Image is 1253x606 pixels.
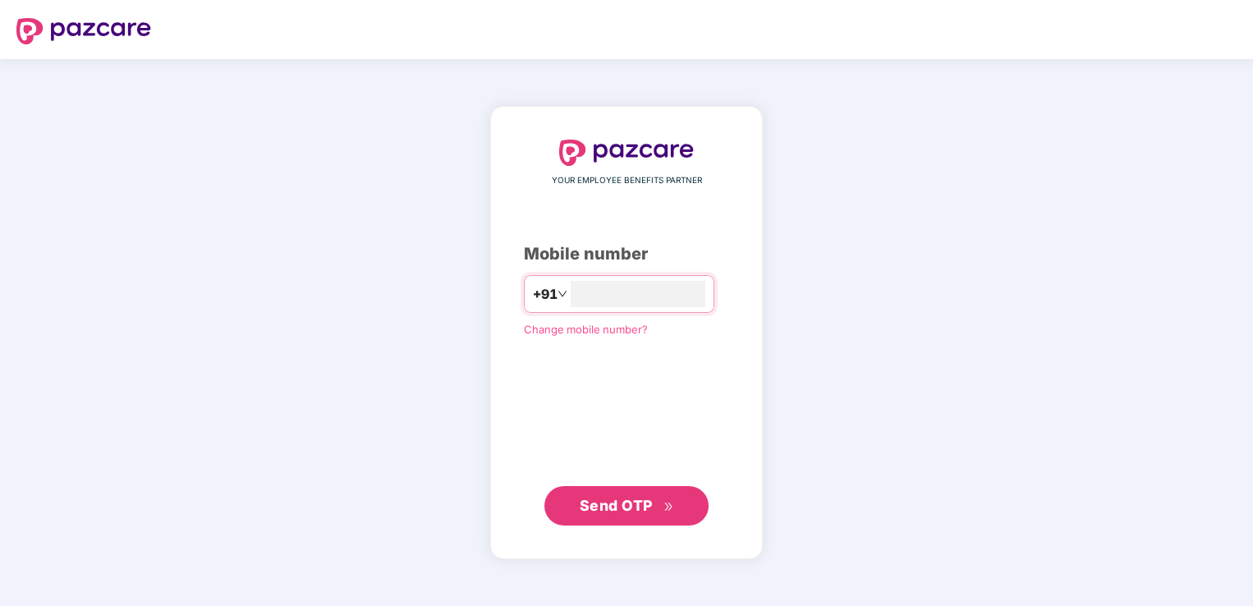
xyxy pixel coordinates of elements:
[558,289,567,299] span: down
[580,497,653,514] span: Send OTP
[533,284,558,305] span: +91
[524,241,729,267] div: Mobile number
[524,323,648,336] a: Change mobile number?
[663,502,674,512] span: double-right
[544,486,709,526] button: Send OTPdouble-right
[559,140,694,166] img: logo
[552,174,702,187] span: YOUR EMPLOYEE BENEFITS PARTNER
[16,18,151,44] img: logo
